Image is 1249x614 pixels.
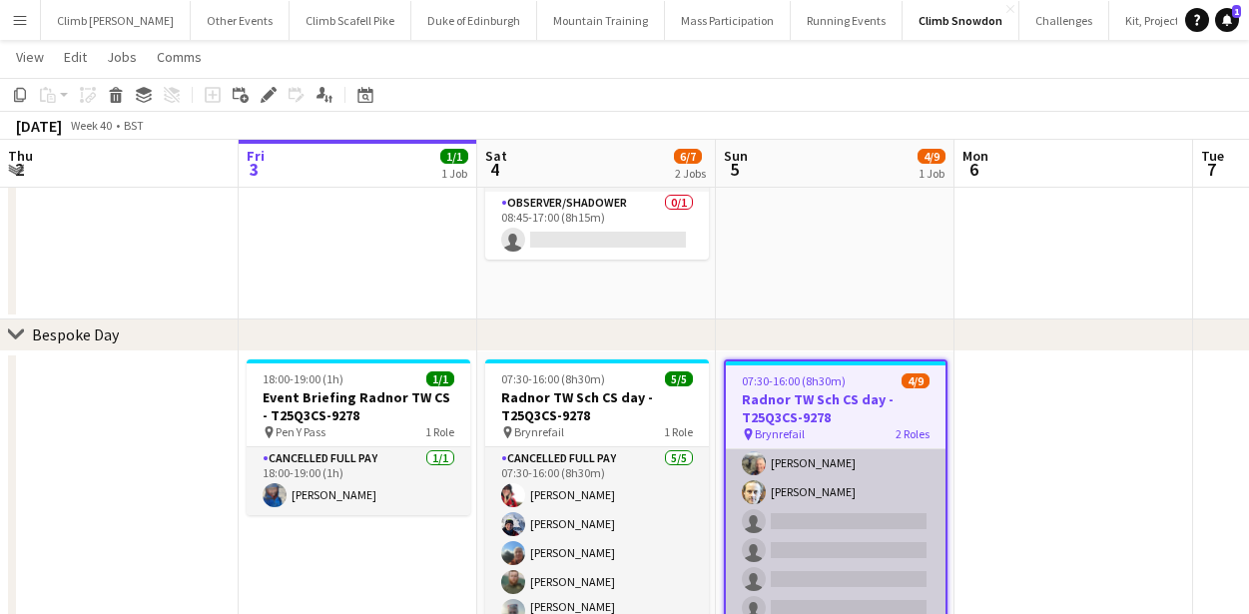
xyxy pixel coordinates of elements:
[5,158,33,181] span: 2
[919,166,944,181] div: 1 Job
[56,44,95,70] a: Edit
[482,158,507,181] span: 4
[247,447,470,515] app-card-role: Cancelled full pay1/118:00-19:00 (1h)[PERSON_NAME]
[157,48,202,66] span: Comms
[896,426,930,441] span: 2 Roles
[191,1,290,40] button: Other Events
[726,390,945,426] h3: Radnor TW Sch CS day - T25Q3CS-9278
[501,371,605,386] span: 07:30-16:00 (8h30m)
[665,1,791,40] button: Mass Participation
[1232,5,1241,18] span: 1
[290,1,411,40] button: Climb Scafell Pike
[425,424,454,439] span: 1 Role
[675,166,706,181] div: 2 Jobs
[721,158,748,181] span: 5
[16,48,44,66] span: View
[918,149,945,164] span: 4/9
[485,147,507,165] span: Sat
[1198,158,1224,181] span: 7
[755,426,805,441] span: Brynrefail
[41,1,191,40] button: Climb [PERSON_NAME]
[8,147,33,165] span: Thu
[514,424,564,439] span: Brynrefail
[485,192,709,260] app-card-role: Observer/Shadower0/108:45-17:00 (8h15m)
[724,147,748,165] span: Sun
[962,147,988,165] span: Mon
[276,424,325,439] span: Pen Y Pass
[411,1,537,40] button: Duke of Edinburgh
[66,118,116,133] span: Week 40
[902,373,930,388] span: 4/9
[1201,147,1224,165] span: Tue
[440,149,468,164] span: 1/1
[247,147,265,165] span: Fri
[16,116,62,136] div: [DATE]
[263,371,343,386] span: 18:00-19:00 (1h)
[959,158,988,181] span: 6
[674,149,702,164] span: 6/7
[537,1,665,40] button: Mountain Training
[8,44,52,70] a: View
[107,48,137,66] span: Jobs
[32,324,119,344] div: Bespoke Day
[485,388,709,424] h3: Radnor TW Sch CS day - T25Q3CS-9278
[99,44,145,70] a: Jobs
[742,373,846,388] span: 07:30-16:00 (8h30m)
[1019,1,1109,40] button: Challenges
[665,371,693,386] span: 5/5
[791,1,903,40] button: Running Events
[64,48,87,66] span: Edit
[1215,8,1239,32] a: 1
[149,44,210,70] a: Comms
[903,1,1019,40] button: Climb Snowdon
[247,388,470,424] h3: Event Briefing Radnor TW CS - T25Q3CS-9278
[441,166,467,181] div: 1 Job
[664,424,693,439] span: 1 Role
[124,118,144,133] div: BST
[247,359,470,515] app-job-card: 18:00-19:00 (1h)1/1Event Briefing Radnor TW CS - T25Q3CS-9278 Pen Y Pass1 RoleCancelled full pay1...
[426,371,454,386] span: 1/1
[244,158,265,181] span: 3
